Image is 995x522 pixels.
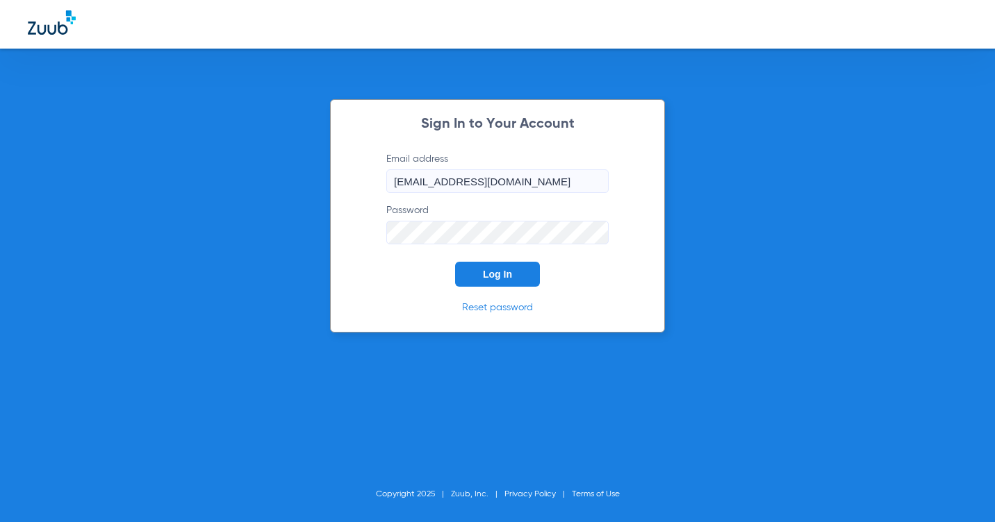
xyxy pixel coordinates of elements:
label: Email address [386,152,609,193]
iframe: Chat Widget [926,455,995,522]
li: Copyright 2025 [376,487,451,501]
input: Email address [386,169,609,193]
h2: Sign In to Your Account [365,117,630,131]
a: Privacy Policy [504,490,556,498]
label: Password [386,203,609,244]
li: Zuub, Inc. [451,487,504,501]
a: Terms of Use [572,490,620,498]
button: Log In [455,262,540,287]
input: Password [386,221,609,244]
span: Log In [483,269,512,280]
img: Zuub Logo [28,10,76,35]
a: Reset password [462,303,533,312]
